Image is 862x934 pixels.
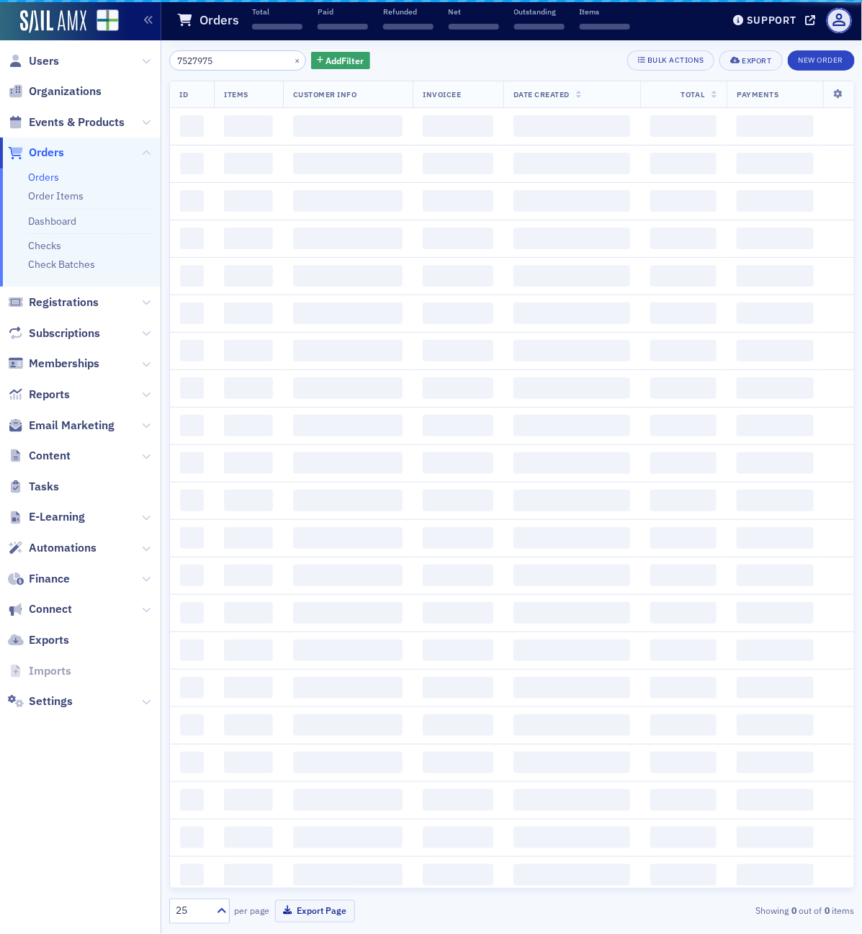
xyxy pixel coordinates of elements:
[293,153,403,174] span: ‌
[180,714,205,736] span: ‌
[650,714,717,736] span: ‌
[737,452,813,474] span: ‌
[29,418,115,434] span: Email Marketing
[513,789,631,811] span: ‌
[737,714,813,736] span: ‌
[180,639,205,661] span: ‌
[650,302,717,324] span: ‌
[650,827,717,848] span: ‌
[513,228,631,249] span: ‌
[650,527,717,549] span: ‌
[180,490,205,511] span: ‌
[514,6,565,17] p: Outstanding
[627,50,714,71] button: Bulk Actions
[29,540,96,556] span: Automations
[636,904,854,917] div: Showing out of items
[224,228,272,249] span: ‌
[293,115,403,137] span: ‌
[423,340,493,362] span: ‌
[29,295,99,310] span: Registrations
[318,24,368,30] span: ‌
[224,677,272,699] span: ‌
[224,864,272,886] span: ‌
[650,228,717,249] span: ‌
[650,265,717,287] span: ‌
[224,377,272,399] span: ‌
[8,145,64,161] a: Orders
[423,452,493,474] span: ‌
[513,602,631,624] span: ‌
[737,789,813,811] span: ‌
[742,57,772,65] div: Export
[29,114,125,130] span: Events & Products
[224,89,248,99] span: Items
[383,6,434,17] p: Refunded
[513,639,631,661] span: ‌
[423,89,461,99] span: Invoicee
[514,24,565,30] span: ‌
[513,265,631,287] span: ‌
[8,663,71,679] a: Imports
[650,415,717,436] span: ‌
[737,490,813,511] span: ‌
[650,677,717,699] span: ‌
[8,479,59,495] a: Tasks
[423,714,493,736] span: ‌
[169,50,307,71] input: Search…
[235,904,270,917] label: per page
[311,52,370,70] button: AddFilter
[8,448,71,464] a: Content
[180,452,205,474] span: ‌
[647,56,704,64] div: Bulk Actions
[293,565,403,586] span: ‌
[8,601,72,617] a: Connect
[8,693,73,709] a: Settings
[650,752,717,773] span: ‌
[86,9,119,34] a: View Homepage
[28,215,76,228] a: Dashboard
[224,639,272,661] span: ‌
[224,115,272,137] span: ‌
[580,24,630,30] span: ‌
[29,693,73,709] span: Settings
[513,452,631,474] span: ‌
[423,677,493,699] span: ‌
[293,602,403,624] span: ‌
[513,490,631,511] span: ‌
[423,789,493,811] span: ‌
[180,190,205,212] span: ‌
[737,565,813,586] span: ‌
[252,24,302,30] span: ‌
[224,602,272,624] span: ‌
[8,387,70,403] a: Reports
[737,265,813,287] span: ‌
[293,452,403,474] span: ‌
[180,789,205,811] span: ‌
[423,265,493,287] span: ‌
[737,340,813,362] span: ‌
[383,24,434,30] span: ‌
[29,601,72,617] span: Connect
[513,115,631,137] span: ‌
[8,509,85,525] a: E-Learning
[20,10,86,33] img: SailAMX
[29,325,100,341] span: Subscriptions
[423,864,493,886] span: ‌
[293,302,403,324] span: ‌
[224,490,272,511] span: ‌
[293,789,403,811] span: ‌
[224,565,272,586] span: ‌
[180,415,205,436] span: ‌
[29,448,71,464] span: Content
[293,752,403,773] span: ‌
[224,714,272,736] span: ‌
[29,663,71,679] span: Imports
[650,565,717,586] span: ‌
[224,265,272,287] span: ‌
[423,602,493,624] span: ‌
[180,265,205,287] span: ‌
[29,479,59,495] span: Tasks
[423,490,493,511] span: ‌
[737,527,813,549] span: ‌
